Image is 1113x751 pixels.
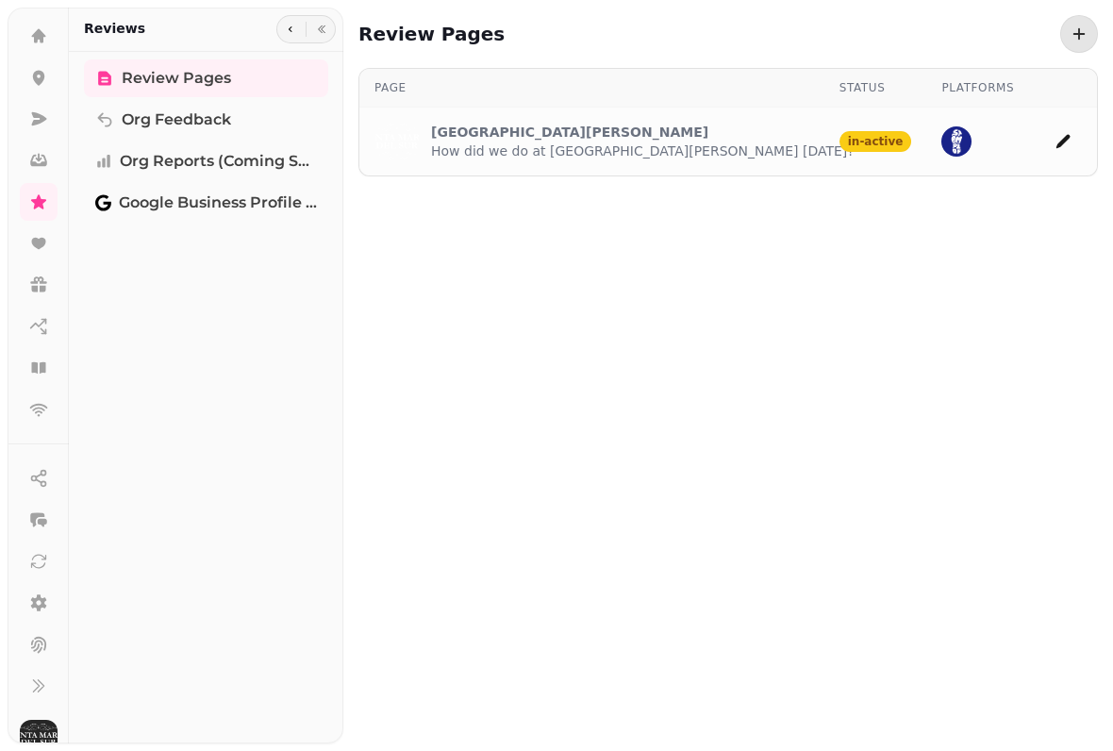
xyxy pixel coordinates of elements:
div: Status [839,80,912,95]
p: [GEOGRAPHIC_DATA][PERSON_NAME] [431,123,855,142]
div: Page [374,80,809,95]
a: Org Feedback [84,101,328,139]
p: How did we do at [GEOGRAPHIC_DATA][PERSON_NAME] [DATE]? [431,142,855,160]
span: Review Pages [122,67,231,90]
h2: Review Pages [358,21,505,47]
button: add page [1044,123,1082,160]
div: in-active [839,131,912,152]
img: aHR0cHM6Ly9maWxlcy5zdGFtcGVkZS5haS9kMDZiZGVjNC0xMDg0LTRkNGUtOTdkMC03YmEyYWUxMWUxOWIvbWVkaWEvYzlkM... [374,119,420,164]
span: Org Feedback [122,108,231,131]
span: Google Business Profile (Beta) [119,192,317,214]
a: Review Pages [84,59,328,97]
a: Google Business Profile (Beta) [84,184,328,222]
a: [GEOGRAPHIC_DATA][PERSON_NAME]How did we do at [GEOGRAPHIC_DATA][PERSON_NAME] [DATE]? [431,123,855,160]
h2: Reviews [84,19,145,38]
span: Org Reports (coming soon) [120,150,317,173]
a: Org Reports (coming soon) [84,142,328,180]
div: Platforms [941,80,1014,95]
img: st.png [941,126,972,157]
nav: Tabs [69,52,343,743]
